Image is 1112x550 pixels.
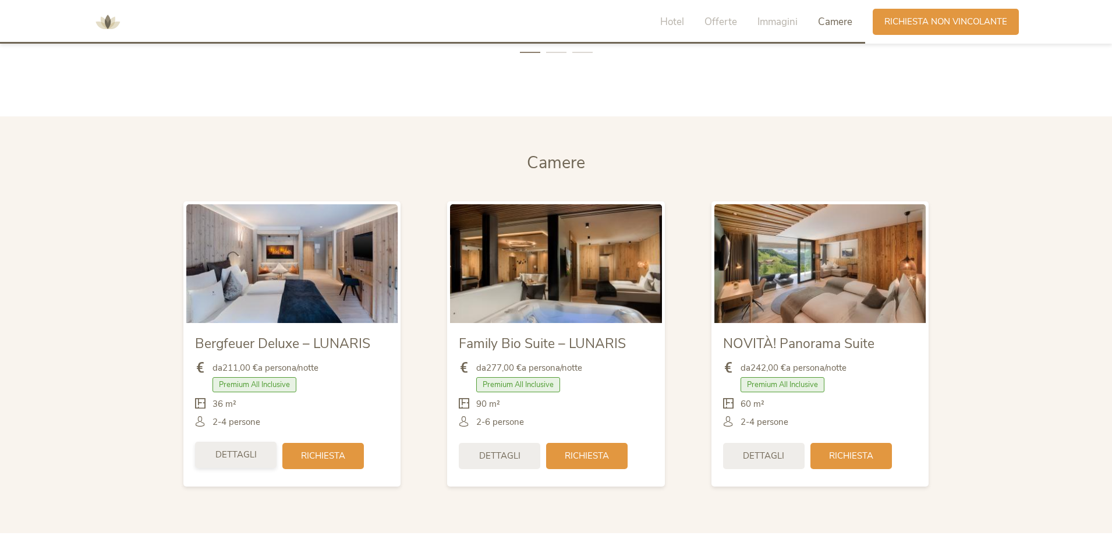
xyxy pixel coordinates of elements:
span: 90 m² [476,398,500,410]
img: AMONTI & LUNARIS Wellnessresort [90,5,125,40]
span: Immagini [757,15,798,29]
span: Dettagli [215,449,257,461]
img: NOVITÀ! Panorama Suite [714,204,926,323]
span: 2-4 persone [213,416,260,428]
span: 2-6 persone [476,416,524,428]
span: da a persona/notte [213,362,318,374]
b: 242,00 € [750,362,786,374]
span: Camere [818,15,852,29]
span: NOVITÀ! Panorama Suite [723,335,874,353]
span: Hotel [660,15,684,29]
span: 2-4 persone [741,416,788,428]
span: Dettagli [743,450,784,462]
span: Richiesta [829,450,873,462]
span: Dettagli [479,450,520,462]
img: Bergfeuer Deluxe – LUNARIS [186,204,398,323]
a: AMONTI & LUNARIS Wellnessresort [90,17,125,26]
img: Family Bio Suite – LUNARIS [450,204,661,323]
span: Premium All Inclusive [476,377,560,392]
span: Richiesta [301,450,345,462]
b: 277,00 € [486,362,522,374]
span: da a persona/notte [476,362,582,374]
span: Camere [527,151,585,174]
span: Premium All Inclusive [741,377,824,392]
span: Richiesta non vincolante [884,16,1007,28]
span: Bergfeuer Deluxe – LUNARIS [195,335,370,353]
span: Richiesta [565,450,609,462]
span: 60 m² [741,398,764,410]
b: 211,00 € [222,362,258,374]
span: 36 m² [213,398,236,410]
span: Family Bio Suite – LUNARIS [459,335,626,353]
span: Premium All Inclusive [213,377,296,392]
span: Offerte [704,15,737,29]
span: da a persona/notte [741,362,847,374]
